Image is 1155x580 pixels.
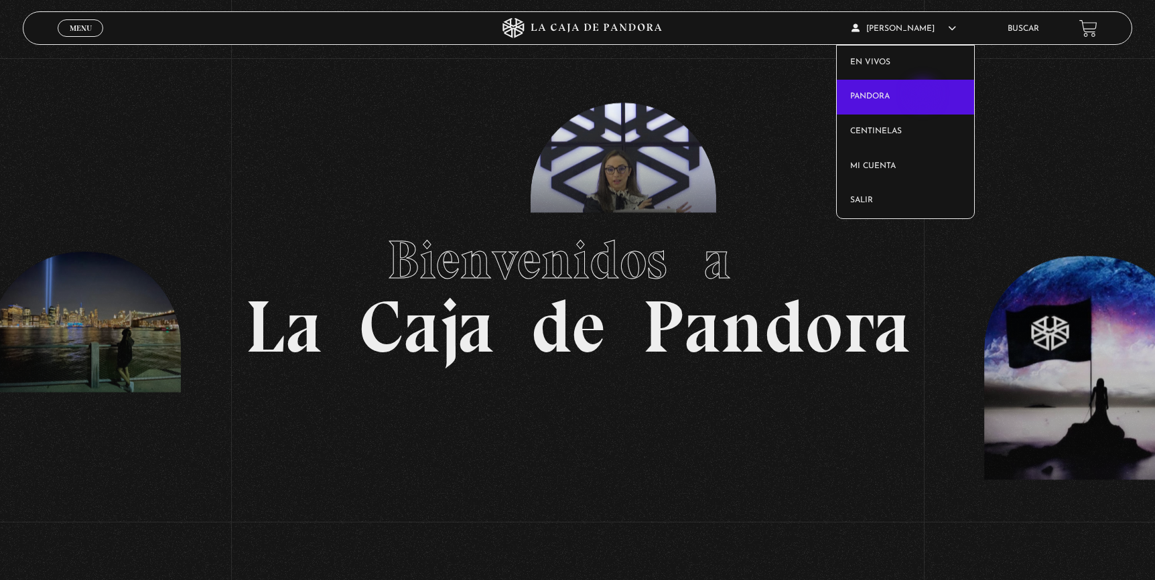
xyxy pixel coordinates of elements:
h1: La Caja de Pandora [245,216,910,364]
span: Menu [70,24,92,32]
span: [PERSON_NAME] [852,25,956,33]
a: Mi cuenta [837,149,974,184]
a: View your shopping cart [1079,19,1097,38]
span: Bienvenidos a [387,228,768,292]
a: Salir [837,184,974,218]
a: Buscar [1008,25,1039,33]
a: Centinelas [837,115,974,149]
a: Pandora [837,80,974,115]
span: Cerrar [65,35,96,45]
a: En vivos [837,46,974,80]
